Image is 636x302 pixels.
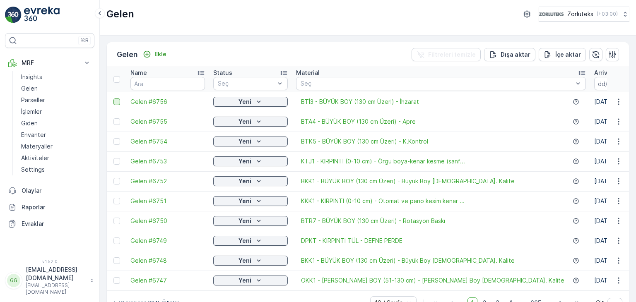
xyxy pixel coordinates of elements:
a: BKK1 - BÜYÜK BOY (130 cm Üzeri) - Büyük Boy 2. Kalite [301,177,515,185]
p: Evraklar [22,220,91,228]
p: Yeni [238,117,251,126]
a: Raporlar [5,199,94,216]
p: İçe aktar [555,50,581,59]
div: GG [7,274,20,287]
p: Filtreleri temizle [428,50,476,59]
p: Yeni [238,217,251,225]
input: Ara [130,77,205,90]
p: Zorluteks [567,10,593,18]
a: BTA4 - BÜYÜK BOY (130 cm Üzeri) - Apre [301,117,416,126]
button: Ekle [140,49,170,59]
button: Yeni [213,97,288,107]
p: Parseller [21,96,45,104]
img: logo [5,7,22,23]
span: Gelen #6754 [130,137,205,146]
p: ( +03:00 ) [597,11,618,17]
button: Yeni [213,117,288,127]
p: Envanter [21,131,46,139]
p: [EMAIL_ADDRESS][DOMAIN_NAME] [26,266,86,282]
a: Gelen #6747 [130,276,205,285]
button: MRF [5,55,94,71]
a: Aktiviteler [18,152,94,164]
a: KKK1 - KIRPINTI (0-10 cm) - Otomat ve pano kesim kenar ... [301,197,465,205]
a: Gelen #6750 [130,217,205,225]
div: Toggle Row Selected [113,98,120,105]
p: Aktiviteler [21,154,49,162]
button: Dışa aktar [484,48,535,61]
p: [EMAIL_ADDRESS][DOMAIN_NAME] [26,282,86,295]
div: Toggle Row Selected [113,277,120,284]
a: Gelen #6751 [130,197,205,205]
p: Insights [21,73,42,81]
p: Name [130,69,147,77]
img: 6-1-9-3_wQBzyll.png [539,10,564,19]
span: DPKT - KIRPINTI TÜL - DEFNE PERDE [301,237,402,245]
button: Yeni [213,236,288,246]
a: BTK5 - BÜYÜK BOY (130 cm Üzeri) - K.Kontrol [301,137,428,146]
p: Seç [218,79,275,88]
p: Settings [21,165,45,174]
button: Zorluteks(+03:00) [539,7,629,22]
a: Insights [18,71,94,83]
button: Yeni [213,176,288,186]
a: Gelen #6753 [130,157,205,165]
p: Material [296,69,320,77]
div: Toggle Row Selected [113,118,120,125]
p: MRF [22,59,78,67]
a: Gelen #6755 [130,117,205,126]
div: Toggle Row Selected [113,158,120,165]
button: Yeni [213,256,288,266]
p: Gelen [106,7,134,21]
p: İşlemler [21,108,42,116]
p: Yeni [238,276,251,285]
button: Filtreleri temizle [412,48,481,61]
button: İçe aktar [539,48,586,61]
a: Gelen #6749 [130,237,205,245]
p: Yeni [238,157,251,165]
a: İşlemler [18,106,94,117]
p: Yeni [238,177,251,185]
p: Dışa aktar [501,50,530,59]
a: Gelen #6752 [130,177,205,185]
p: Seç [301,79,573,88]
p: Gelen [21,84,38,93]
a: BKK1 - BÜYÜK BOY (130 cm Üzeri) - Büyük Boy 2. Kalite [301,256,515,265]
span: OKK1 - [PERSON_NAME] BOY (51-130 cm) - [PERSON_NAME] Boy [DEMOGRAPHIC_DATA]. Kalite [301,276,564,285]
span: v 1.52.0 [5,259,94,264]
button: Yeni [213,137,288,146]
button: GG[EMAIL_ADDRESS][DOMAIN_NAME][EMAIL_ADDRESS][DOMAIN_NAME] [5,266,94,295]
div: Toggle Row Selected [113,237,120,244]
span: Gelen #6748 [130,256,205,265]
p: Yeni [238,256,251,265]
div: Toggle Row Selected [113,257,120,264]
a: OKK1 - ORTA BOY (51-130 cm) - Orta Boy 2. Kalite [301,276,564,285]
p: Status [213,69,232,77]
p: Raporlar [22,203,91,211]
button: Yeni [213,156,288,166]
p: Arrive Date [594,69,626,77]
p: ⌘B [80,37,89,44]
a: Gelen #6756 [130,98,205,106]
p: Giden [21,119,38,127]
img: logo_light-DOdMpM7g.png [24,7,60,23]
a: BTR7 - BÜYÜK BOY (130 cm Üzeri) - Rotasyon Baskı [301,217,445,225]
p: Materyaller [21,142,53,151]
a: BTİ3 - BÜYÜK BOY (130 cm Üzeri) - İhzarat [301,98,419,106]
a: Parseller [18,94,94,106]
div: Toggle Row Selected [113,198,120,204]
a: Giden [18,117,94,129]
p: Olaylar [22,187,91,195]
a: Evraklar [5,216,94,232]
p: Gelen [117,49,138,60]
